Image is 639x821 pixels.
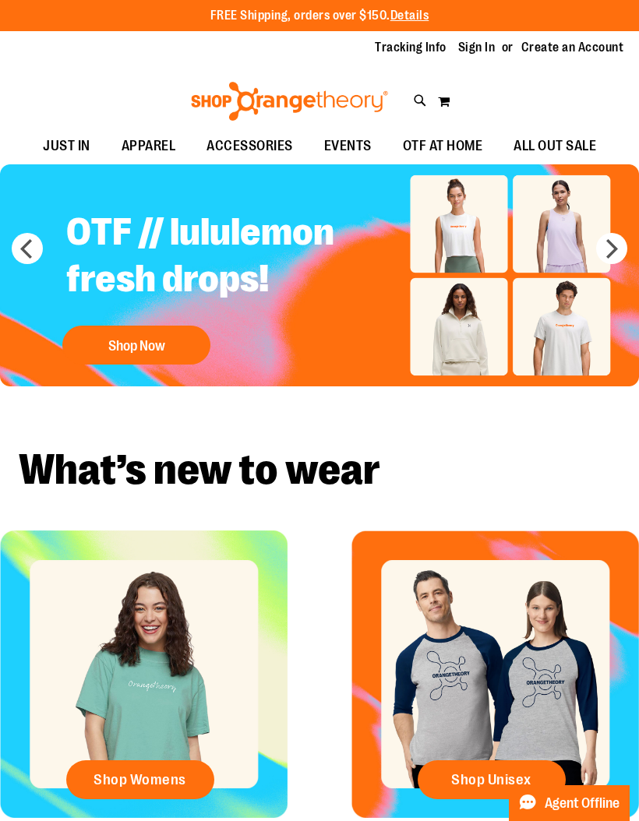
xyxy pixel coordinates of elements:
button: next [596,233,627,264]
a: Tracking Info [375,39,447,56]
span: Shop Unisex [451,771,531,788]
a: OTF // lululemon fresh drops! Shop Now [55,197,442,372]
span: OTF AT HOME [403,129,483,164]
button: prev [12,233,43,264]
a: Details [390,9,429,23]
a: Shop Womens [66,760,214,799]
span: ACCESSORIES [207,129,293,164]
span: JUST IN [43,129,90,164]
button: Agent Offline [509,785,630,821]
span: ALL OUT SALE [514,129,596,164]
h2: OTF // lululemon fresh drops! [55,197,442,318]
span: APPAREL [122,129,176,164]
p: FREE Shipping, orders over $150. [210,7,429,25]
span: Shop Womens [94,771,186,788]
img: Shop Orangetheory [189,82,390,121]
h2: What’s new to wear [19,449,620,492]
a: Shop Unisex [418,760,566,799]
span: EVENTS [324,129,372,164]
button: Shop Now [62,326,210,365]
a: Create an Account [521,39,624,56]
span: Agent Offline [545,796,620,811]
a: Sign In [458,39,496,56]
